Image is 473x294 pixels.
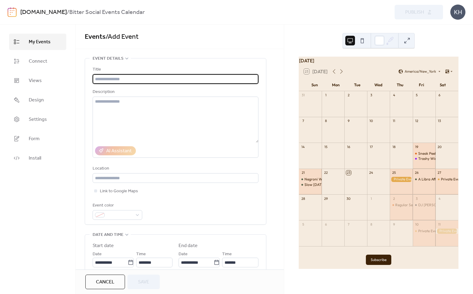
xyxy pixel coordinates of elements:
div: Description [93,88,257,96]
span: Connect [29,58,47,65]
div: 30 [346,196,351,201]
div: Private Event [435,177,458,182]
span: Event details [93,55,123,62]
div: 1 [324,93,328,97]
span: America/New_York [405,70,436,73]
div: 15 [324,144,328,149]
div: 29 [324,196,328,201]
div: 12 [415,119,419,123]
span: Settings [29,116,47,123]
div: Thu [389,79,411,91]
span: Views [29,77,42,84]
div: Sat [432,79,453,91]
div: 5 [301,222,305,226]
div: 5 [415,93,419,97]
span: Form [29,135,40,143]
div: KH [450,5,465,20]
div: 11 [437,222,442,226]
div: Trashy Wine Club Sneak Peek [418,156,466,161]
div: Private Event [435,229,458,234]
a: Install [9,150,66,166]
div: 17 [369,144,373,149]
div: A Libra Affair with Luxe Posh [413,177,435,182]
div: 2 [392,196,396,201]
div: Fri [411,79,432,91]
div: 6 [324,222,328,226]
div: 6 [437,93,442,97]
div: Tue [347,79,368,91]
div: 27 [437,170,442,175]
div: Negroni Week Class [304,177,337,182]
div: Mon [325,79,347,91]
div: 11 [392,119,396,123]
div: [DATE] [299,57,458,64]
div: Wed [368,79,389,91]
div: 4 [392,93,396,97]
div: Regular Service [390,203,412,208]
span: Install [29,155,41,162]
div: Title [93,66,257,73]
span: Time [136,251,146,258]
span: My Events [29,38,51,46]
div: Private Event [418,229,440,234]
div: Regular Service [395,203,421,208]
div: Negroni Week Class [299,177,322,182]
span: Date [179,251,188,258]
div: 10 [415,222,419,226]
a: Views [9,72,66,89]
div: Start date [93,242,114,249]
div: Location [93,165,257,172]
div: A Libra Affair with Luxe Posh [418,177,465,182]
div: Sun [304,79,325,91]
div: 2 [346,93,351,97]
span: Design [29,97,44,104]
button: Subscribe [366,255,391,265]
a: Connect [9,53,66,69]
div: Private Event [413,229,435,234]
div: 7 [301,119,305,123]
div: 4 [437,196,442,201]
span: Time [222,251,232,258]
span: Link to Google Maps [100,188,138,195]
div: Trashy Wine Club Sneak Peek [413,156,435,161]
button: Cancel [85,275,125,289]
b: Bitter Social Events Calendar [69,7,145,18]
div: 26 [415,170,419,175]
div: Slow [DATE] Sneak Peek [304,182,344,187]
a: [DOMAIN_NAME] [20,7,67,18]
div: 14 [301,144,305,149]
div: 24 [369,170,373,175]
div: 10 [369,119,373,123]
div: 13 [437,119,442,123]
a: Design [9,92,66,108]
span: Cancel [96,279,114,286]
div: 25 [392,170,396,175]
div: 3 [415,196,419,201]
div: 16 [346,144,351,149]
div: 9 [392,222,396,226]
a: My Events [9,34,66,50]
div: 21 [301,170,305,175]
div: Sneak Peek--Come check us out! [413,151,435,156]
div: 8 [369,222,373,226]
div: 1 [369,196,373,201]
div: 19 [415,144,419,149]
div: Event color [93,202,141,209]
div: Sneak Peek--Come check us out! [418,151,471,156]
span: Date [93,251,102,258]
div: 3 [369,93,373,97]
div: Private Event [390,177,412,182]
div: Slow Sunday Sneak Peek [299,182,322,187]
div: 23 [346,170,351,175]
div: 7 [346,222,351,226]
img: logo [8,7,17,17]
div: 28 [301,196,305,201]
div: 18 [392,144,396,149]
div: Private Event [441,177,462,182]
div: 8 [324,119,328,123]
span: Date and time [93,231,123,239]
span: / Add Event [106,30,139,44]
div: End date [179,242,198,249]
div: 20 [437,144,442,149]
